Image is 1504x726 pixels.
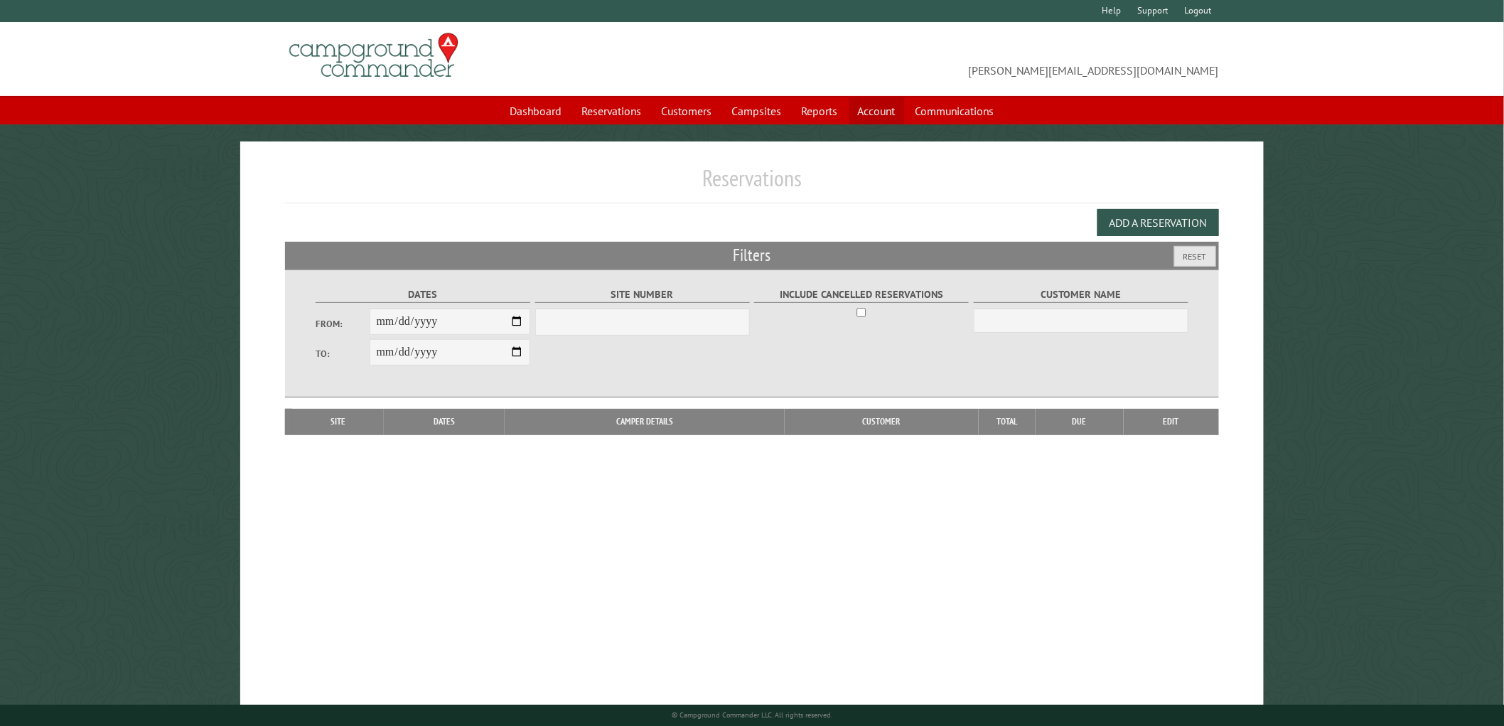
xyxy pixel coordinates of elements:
a: Reservations [574,97,650,124]
a: Communications [907,97,1003,124]
label: Dates [316,287,530,303]
a: Campsites [724,97,790,124]
a: Account [849,97,904,124]
label: Include Cancelled Reservations [754,287,969,303]
h1: Reservations [285,164,1218,203]
small: © Campground Commander LLC. All rights reserved. [672,710,832,720]
th: Customer [785,409,979,434]
th: Camper Details [505,409,785,434]
th: Dates [384,409,504,434]
h2: Filters [285,242,1218,269]
span: [PERSON_NAME][EMAIL_ADDRESS][DOMAIN_NAME] [752,39,1219,79]
label: Site Number [535,287,750,303]
th: Edit [1124,409,1218,434]
label: To: [316,347,370,361]
th: Site [292,409,384,434]
a: Reports [793,97,847,124]
a: Customers [653,97,721,124]
a: Dashboard [502,97,571,124]
button: Reset [1174,246,1216,267]
label: From: [316,317,370,331]
label: Customer Name [974,287,1188,303]
th: Total [979,409,1036,434]
th: Due [1036,409,1124,434]
img: Campground Commander [285,28,463,83]
button: Add a Reservation [1097,209,1219,236]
